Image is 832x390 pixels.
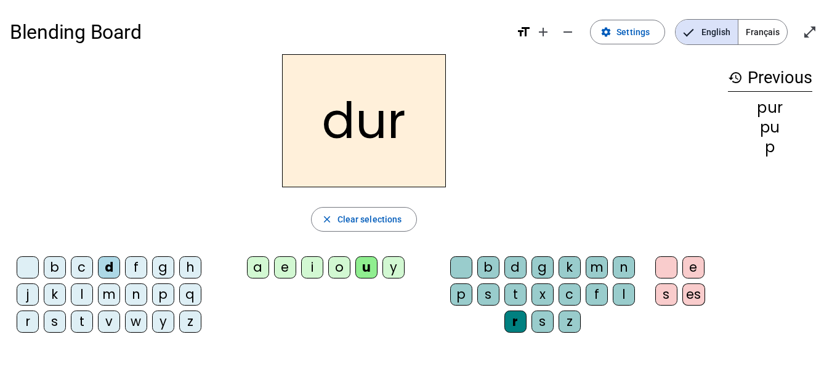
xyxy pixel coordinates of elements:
[98,311,120,333] div: v
[682,256,705,278] div: e
[247,256,269,278] div: a
[613,256,635,278] div: n
[477,283,499,306] div: s
[311,207,418,232] button: Clear selections
[560,25,575,39] mat-icon: remove
[613,283,635,306] div: l
[321,214,333,225] mat-icon: close
[382,256,405,278] div: y
[355,256,378,278] div: u
[98,256,120,278] div: d
[504,283,527,306] div: t
[728,70,743,85] mat-icon: history
[17,311,39,333] div: r
[516,25,531,39] mat-icon: format_size
[179,311,201,333] div: z
[71,311,93,333] div: t
[728,64,812,92] h3: Previous
[152,256,174,278] div: g
[125,256,147,278] div: f
[504,311,527,333] div: r
[559,256,581,278] div: k
[586,283,608,306] div: f
[616,25,650,39] span: Settings
[655,283,677,306] div: s
[71,256,93,278] div: c
[44,256,66,278] div: b
[682,283,705,306] div: es
[17,283,39,306] div: j
[676,20,738,44] span: English
[555,20,580,44] button: Decrease font size
[450,283,472,306] div: p
[802,25,817,39] mat-icon: open_in_full
[531,256,554,278] div: g
[274,256,296,278] div: e
[728,100,812,115] div: pur
[559,311,581,333] div: z
[600,26,612,38] mat-icon: settings
[71,283,93,306] div: l
[559,283,581,306] div: c
[728,140,812,155] div: p
[738,20,787,44] span: Français
[179,256,201,278] div: h
[337,212,402,227] span: Clear selections
[531,311,554,333] div: s
[728,120,812,135] div: pu
[675,19,788,45] mat-button-toggle-group: Language selection
[44,311,66,333] div: s
[152,311,174,333] div: y
[125,283,147,306] div: n
[125,311,147,333] div: w
[179,283,201,306] div: q
[282,54,446,187] h2: dur
[536,25,551,39] mat-icon: add
[98,283,120,306] div: m
[798,20,822,44] button: Enter full screen
[590,20,665,44] button: Settings
[531,20,555,44] button: Increase font size
[301,256,323,278] div: i
[531,283,554,306] div: x
[10,12,506,52] h1: Blending Board
[44,283,66,306] div: k
[152,283,174,306] div: p
[328,256,350,278] div: o
[477,256,499,278] div: b
[586,256,608,278] div: m
[504,256,527,278] div: d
